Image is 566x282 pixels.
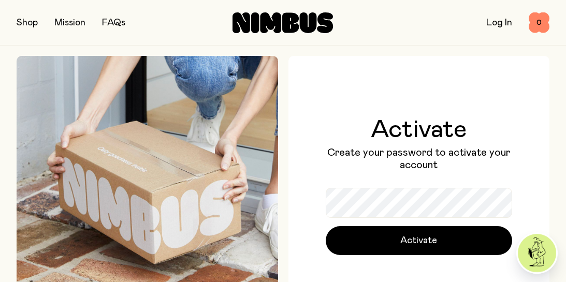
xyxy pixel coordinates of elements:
[326,226,512,255] button: Activate
[54,18,85,27] a: Mission
[518,234,556,272] img: agent
[400,233,437,248] span: Activate
[326,146,512,171] p: Create your password to activate your account
[326,117,512,142] h1: Activate
[529,12,549,33] button: 0
[486,18,512,27] a: Log In
[102,18,125,27] a: FAQs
